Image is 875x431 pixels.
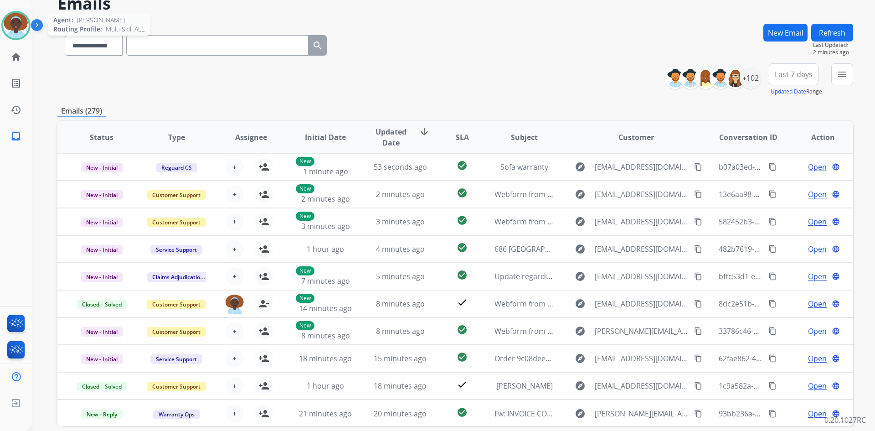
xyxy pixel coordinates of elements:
span: [EMAIL_ADDRESS][DOMAIN_NAME] [595,353,689,364]
button: + [226,322,244,340]
span: Open [808,161,827,172]
span: + [232,244,237,254]
p: New [296,266,314,275]
span: 53 seconds ago [374,162,427,172]
p: New [296,294,314,303]
span: Webform from [EMAIL_ADDRESS][DOMAIN_NAME] on [DATE] [494,217,701,227]
span: Open [808,408,827,419]
mat-icon: explore [575,161,586,172]
span: 5 minutes ago [376,271,425,281]
span: Last Updated: [813,42,853,49]
span: 21 minutes ago [299,409,352,419]
span: b07a03ed-21b8-4e5e-9be3-d0a14c9a4951 [719,162,861,172]
mat-icon: person_add [258,380,269,391]
span: 8 minutes ago [376,326,425,336]
span: 3 minutes ago [376,217,425,227]
mat-icon: check [457,297,468,308]
mat-icon: person_add [258,408,269,419]
mat-icon: explore [575,298,586,309]
img: avatar [3,13,29,38]
button: + [226,158,244,176]
span: + [232,380,237,391]
button: Last 7 days [769,63,818,85]
span: New - Initial [81,163,123,172]
span: 3 minutes ago [301,221,350,231]
mat-icon: content_copy [768,218,777,226]
mat-icon: content_copy [694,410,702,418]
span: Order 9c08dee3-1c54-467e-bc5e-7aa09cc5785f [494,353,654,363]
mat-icon: arrow_downward [419,126,430,137]
span: + [232,353,237,364]
mat-icon: language [832,410,840,418]
span: [EMAIL_ADDRESS][DOMAIN_NAME] [595,271,689,282]
span: Routing Profile: [53,25,102,34]
mat-icon: content_copy [694,218,702,226]
span: Customer Support [147,190,206,200]
mat-icon: inbox [10,131,21,142]
button: + [226,349,244,368]
div: +102 [740,67,762,89]
span: 1 minute ago [303,166,348,177]
span: Closed – Solved [77,382,127,391]
span: New - Initial [81,272,123,282]
mat-icon: explore [575,189,586,200]
p: Emails (279) [57,105,106,117]
mat-icon: language [832,327,840,335]
mat-icon: list_alt [10,78,21,89]
span: Range [771,88,822,95]
span: [PERSON_NAME] [496,381,553,391]
span: Service Support [150,245,202,254]
span: bffc53d1-e610-4a8f-b1a7-a4b6899658f6 [719,271,854,281]
span: 686 [GEOGRAPHIC_DATA][PERSON_NAME] 89052 - Work Order New Email Address Update [494,244,801,254]
span: New - Reply [81,410,123,419]
span: 1 hour ago [307,381,344,391]
span: 18 minutes ago [374,381,427,391]
span: + [232,271,237,282]
span: 2 minutes ago [376,189,425,199]
span: Open [808,298,827,309]
p: New [296,184,314,193]
span: 18 minutes ago [299,353,352,363]
mat-icon: content_copy [768,382,777,390]
span: 582452b3-9c74-4250-a5ea-94546318ac9b [719,217,859,227]
mat-icon: check_circle [457,270,468,280]
mat-icon: content_copy [694,190,702,198]
button: Updated Date [771,88,806,95]
span: 15 minutes ago [374,353,427,363]
button: Refresh [811,24,853,42]
span: Open [808,271,827,282]
span: 8 minutes ago [301,331,350,341]
span: [EMAIL_ADDRESS][DOMAIN_NAME] [595,189,689,200]
span: [EMAIL_ADDRESS][DOMAIN_NAME] [595,380,689,391]
span: 7 minutes ago [301,276,350,286]
button: + [226,185,244,203]
span: [EMAIL_ADDRESS][DOMAIN_NAME] [595,161,689,172]
span: Customer [618,132,654,143]
span: Subject [511,132,538,143]
span: New - Initial [81,327,123,337]
span: Service Support [150,354,202,364]
span: [EMAIL_ADDRESS][DOMAIN_NAME] [595,298,689,309]
mat-icon: menu [837,69,848,80]
mat-icon: language [832,218,840,226]
mat-icon: check [457,379,468,390]
span: Initial Date [305,132,346,143]
span: + [232,408,237,419]
mat-icon: person_add [258,216,269,227]
mat-icon: person_add [258,271,269,282]
span: 62fae862-400c-4e05-8426-546be528e5f2 [719,353,855,363]
mat-icon: person_add [258,326,269,337]
mat-icon: content_copy [768,354,777,363]
span: Open [808,244,827,254]
mat-icon: explore [575,353,586,364]
span: Agent: [53,16,73,25]
mat-icon: explore [575,326,586,337]
span: Update regarding your fulfillment method for Service Order: a71d7740-be01-482b-9776-e086d67473b2 [494,271,846,281]
mat-icon: person_remove [258,298,269,309]
button: + [226,377,244,395]
span: Customer Support [147,382,206,391]
mat-icon: check_circle [457,215,468,226]
span: 1c9a582a-d99b-440c-b40b-46f08203995c [719,381,858,391]
span: + [232,161,237,172]
p: 0.20.1027RC [824,415,866,426]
